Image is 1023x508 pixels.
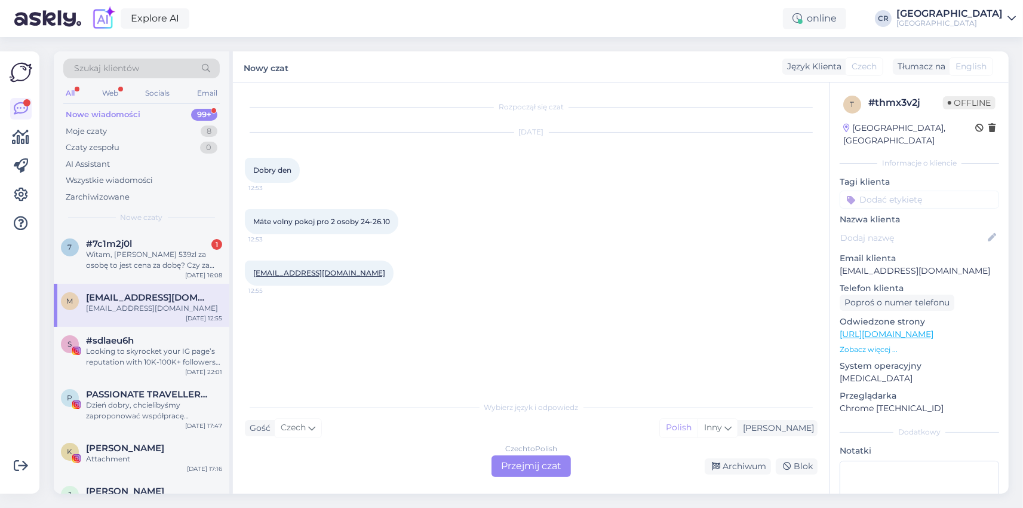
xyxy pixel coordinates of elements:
div: Blok [776,458,818,475]
p: Email klienta [840,252,999,265]
span: martinabroschinska@seznam.cz [86,292,210,303]
div: Język Klienta [782,60,841,73]
div: Socials [143,85,172,101]
div: CR [875,10,892,27]
span: s [68,339,72,348]
div: Rozpoczął się czat [245,102,818,112]
span: K [67,447,73,456]
div: Czaty zespołu [66,142,119,154]
p: Telefon klienta [840,282,999,295]
div: Polish [660,419,698,437]
div: 8 [201,126,217,137]
div: Email [195,85,220,101]
div: Witam, [PERSON_NAME] 539zl za osobę to jest cena za dobę? Czy za całość w jesiennej promocji od p... [86,249,222,271]
a: [EMAIL_ADDRESS][DOMAIN_NAME] [253,268,385,277]
div: AI Assistant [66,158,110,170]
label: Nowy czat [244,59,288,75]
div: Web [100,85,121,101]
span: J [68,490,72,499]
a: [URL][DOMAIN_NAME] [840,329,933,339]
span: m [67,296,73,305]
a: Explore AI [121,8,189,29]
p: System operacyjny [840,360,999,372]
div: Attachment [86,454,222,464]
img: explore-ai [91,6,116,31]
div: Moje czaty [66,126,107,137]
span: Jordan Koman [86,486,164,497]
span: P [67,393,73,402]
p: Przeglądarka [840,390,999,402]
div: Informacje o kliencie [840,158,999,169]
a: [GEOGRAPHIC_DATA][GEOGRAPHIC_DATA] [896,9,1016,28]
div: online [783,8,846,29]
span: Inny [704,422,722,433]
span: 12:55 [248,286,293,295]
div: [DATE] 17:47 [185,421,222,430]
p: [MEDICAL_DATA] [840,372,999,385]
div: Wybierz język i odpowiedz [245,402,818,413]
div: [DATE] 16:08 [185,271,222,280]
div: [GEOGRAPHIC_DATA], [GEOGRAPHIC_DATA] [843,122,975,147]
div: Archiwum [705,458,771,475]
div: 99+ [191,109,217,121]
span: Máte volny pokoj pro 2 osoby 24-26.10 [253,217,390,226]
input: Dodać etykietę [840,191,999,209]
p: Chrome [TECHNICAL_ID] [840,402,999,415]
div: # thmx3v2j [868,96,943,110]
span: English [956,60,987,73]
span: PASSIONATE TRAVELLERS ⭐️🌏 [86,389,210,400]
div: Looking to skyrocket your IG page’s reputation with 10K-100K+ followers instantly? 🚀 🔥 HQ Followe... [86,346,222,368]
span: 12:53 [248,183,293,192]
span: Szukaj klientów [74,62,139,75]
div: [EMAIL_ADDRESS][DOMAIN_NAME] [86,303,222,314]
div: [GEOGRAPHIC_DATA] [896,19,1003,28]
div: Tłumacz na [893,60,945,73]
div: [DATE] 12:55 [186,314,222,323]
div: [GEOGRAPHIC_DATA] [896,9,1003,19]
div: Przejmij czat [491,455,571,477]
div: [DATE] 17:16 [187,464,222,473]
div: Zarchiwizowane [66,191,130,203]
div: Poproś o numer telefonu [840,295,954,311]
span: Offline [943,96,996,109]
div: All [63,85,77,101]
input: Dodaj nazwę [840,231,985,244]
span: Czech [281,421,306,434]
div: 1 [211,239,222,250]
div: Czech to Polish [505,443,557,454]
p: Zobacz więcej ... [840,344,999,355]
img: Askly Logo [10,61,32,84]
p: Notatki [840,445,999,457]
div: Gość [245,422,271,434]
p: Nazwa klienta [840,213,999,226]
p: [EMAIL_ADDRESS][DOMAIN_NAME] [840,265,999,277]
span: Katarzyna Gubała [86,443,164,454]
span: #sdlaeu6h [86,335,134,346]
p: Tagi klienta [840,176,999,188]
span: 7 [68,243,72,252]
div: Nowe wiadomości [66,109,140,121]
span: 12:53 [248,235,293,244]
span: Dobry den [253,166,291,175]
span: Nowe czaty [121,212,163,223]
div: [DATE] [245,127,818,137]
div: 0 [200,142,217,154]
span: Czech [852,60,877,73]
span: t [850,100,855,109]
span: #7c1m2j0l [86,238,132,249]
div: [DATE] 22:01 [185,368,222,377]
div: [PERSON_NAME] [738,422,814,434]
div: Dodatkowy [840,427,999,437]
p: Odwiedzone strony [840,316,999,328]
div: Dzień dobry, chcielibyśmy zaproponować współpracę barterową, której celem byłaby promocja Państwa... [86,400,222,421]
div: Wszystkie wiadomości [66,175,153,186]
